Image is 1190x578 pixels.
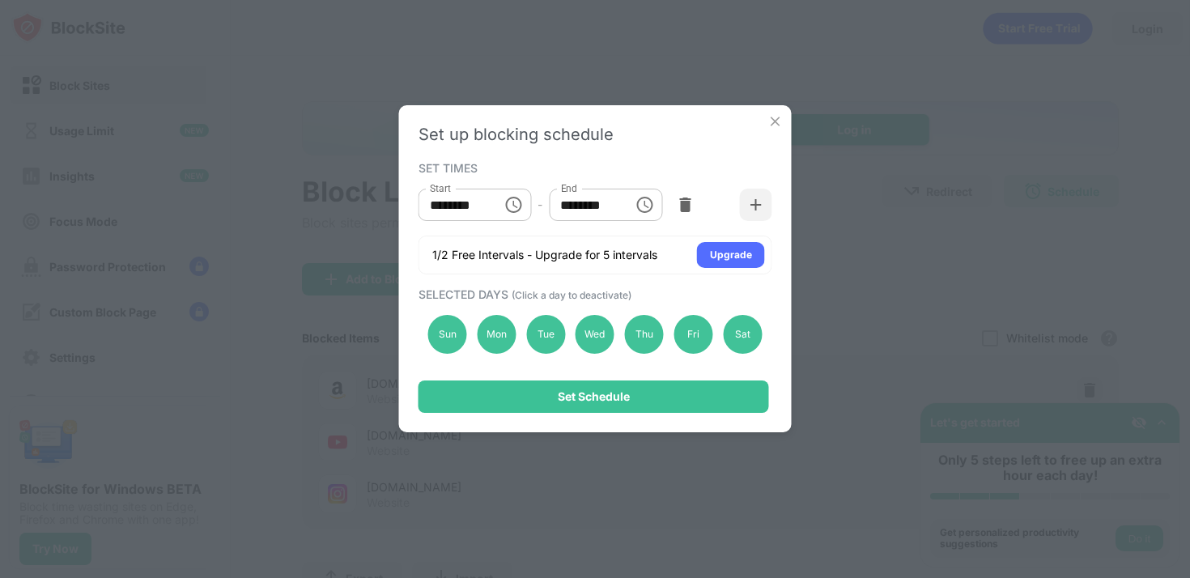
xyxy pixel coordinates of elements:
span: (Click a day to deactivate) [512,289,631,301]
label: End [560,181,577,195]
div: 1/2 Free Intervals - Upgrade for 5 intervals [432,247,657,263]
div: Sat [723,315,762,354]
div: SET TIMES [419,161,768,174]
div: - [538,196,542,214]
div: SELECTED DAYS [419,287,768,301]
div: Upgrade [710,247,752,263]
div: Thu [625,315,664,354]
img: x-button.svg [767,113,784,130]
div: Sun [428,315,467,354]
div: Fri [674,315,713,354]
button: Choose time, selected time is 11:00 PM [628,189,661,221]
div: Mon [477,315,516,354]
div: Set Schedule [558,390,630,403]
div: Wed [576,315,614,354]
button: Choose time, selected time is 9:00 PM [497,189,529,221]
div: Tue [526,315,565,354]
label: Start [430,181,451,195]
div: Set up blocking schedule [419,125,772,144]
